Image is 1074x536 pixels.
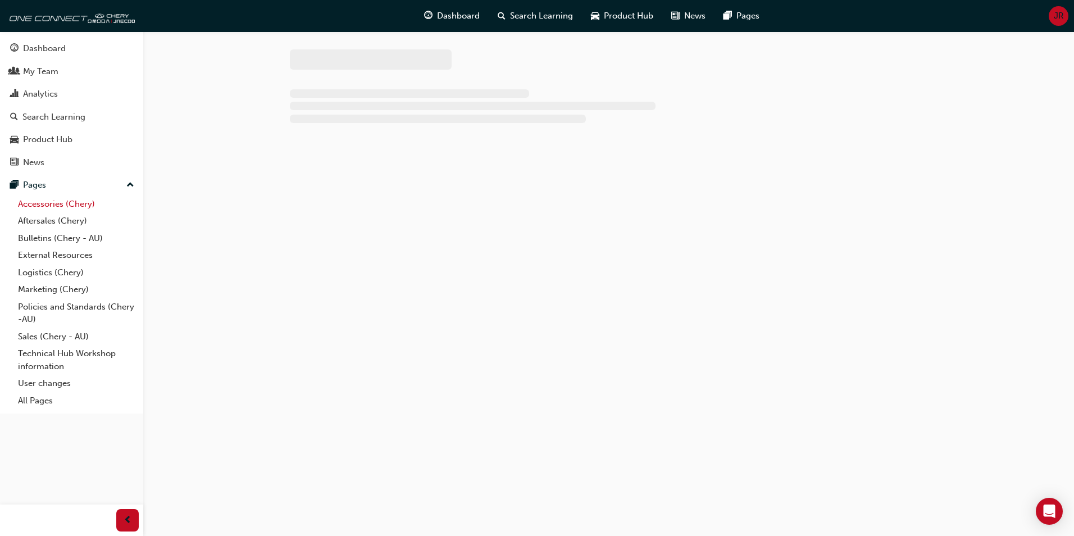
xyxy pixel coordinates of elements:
[4,175,139,196] button: Pages
[415,4,489,28] a: guage-iconDashboard
[424,9,433,23] span: guage-icon
[662,4,715,28] a: news-iconNews
[23,42,66,55] div: Dashboard
[13,375,139,392] a: User changes
[23,88,58,101] div: Analytics
[4,61,139,82] a: My Team
[6,4,135,27] img: oneconnect
[1036,498,1063,525] div: Open Intercom Messenger
[4,38,139,59] a: Dashboard
[591,9,599,23] span: car-icon
[13,345,139,375] a: Technical Hub Workshop information
[4,107,139,128] a: Search Learning
[4,129,139,150] a: Product Hub
[4,36,139,175] button: DashboardMy TeamAnalyticsSearch LearningProduct HubNews
[4,84,139,105] a: Analytics
[10,67,19,77] span: people-icon
[498,9,506,23] span: search-icon
[437,10,480,22] span: Dashboard
[489,4,582,28] a: search-iconSearch Learning
[13,212,139,230] a: Aftersales (Chery)
[13,230,139,247] a: Bulletins (Chery - AU)
[4,152,139,173] a: News
[510,10,573,22] span: Search Learning
[10,112,18,122] span: search-icon
[23,65,58,78] div: My Team
[13,392,139,410] a: All Pages
[10,89,19,99] span: chart-icon
[10,135,19,145] span: car-icon
[23,179,46,192] div: Pages
[604,10,653,22] span: Product Hub
[1049,6,1068,26] button: JR
[736,10,759,22] span: Pages
[13,196,139,213] a: Accessories (Chery)
[13,298,139,328] a: Policies and Standards (Chery -AU)
[13,328,139,346] a: Sales (Chery - AU)
[22,111,85,124] div: Search Learning
[23,133,72,146] div: Product Hub
[10,44,19,54] span: guage-icon
[126,178,134,193] span: up-icon
[13,281,139,298] a: Marketing (Chery)
[1054,10,1064,22] span: JR
[715,4,768,28] a: pages-iconPages
[671,9,680,23] span: news-icon
[13,247,139,264] a: External Resources
[13,264,139,281] a: Logistics (Chery)
[582,4,662,28] a: car-iconProduct Hub
[124,514,132,528] span: prev-icon
[684,10,706,22] span: News
[10,158,19,168] span: news-icon
[10,180,19,190] span: pages-icon
[723,9,732,23] span: pages-icon
[23,156,44,169] div: News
